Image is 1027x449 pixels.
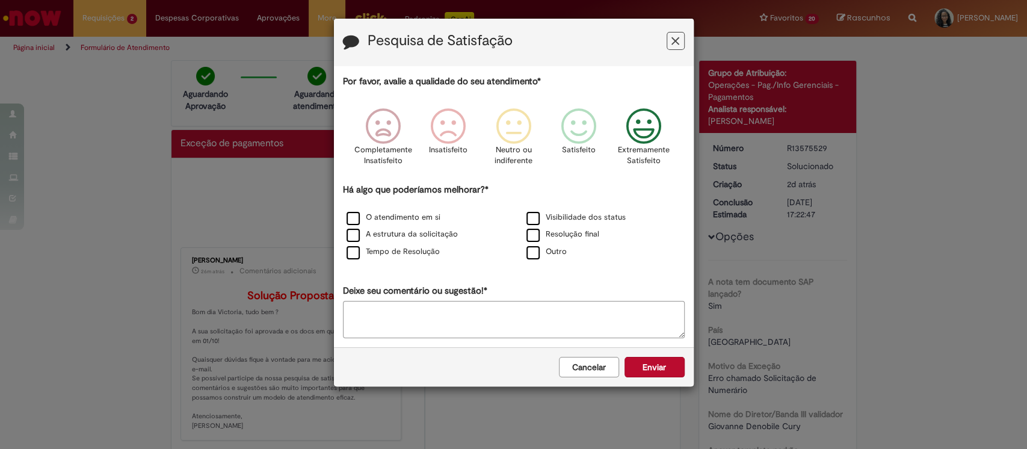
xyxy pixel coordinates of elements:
div: Extremamente Satisfeito [613,99,674,182]
p: Completamente Insatisfeito [354,144,412,167]
p: Insatisfeito [429,144,467,156]
p: Satisfeito [562,144,596,156]
label: Deixe seu comentário ou sugestão!* [343,285,487,297]
label: Outro [526,246,567,258]
label: Pesquisa de Satisfação [368,33,513,49]
label: Resolução final [526,229,599,240]
div: Insatisfeito [418,99,479,182]
label: Visibilidade dos status [526,212,626,223]
p: Extremamente Satisfeito [618,144,670,167]
label: O atendimento em si [347,212,440,223]
div: Completamente Insatisfeito [353,99,414,182]
div: Satisfeito [548,99,609,182]
label: Por favor, avalie a qualidade do seu atendimento* [343,75,541,88]
label: Tempo de Resolução [347,246,440,258]
div: Há algo que poderíamos melhorar?* [343,184,685,261]
button: Cancelar [559,357,619,377]
label: A estrutura da solicitação [347,229,458,240]
p: Neutro ou indiferente [492,144,535,167]
div: Neutro ou indiferente [483,99,544,182]
button: Enviar [625,357,685,377]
